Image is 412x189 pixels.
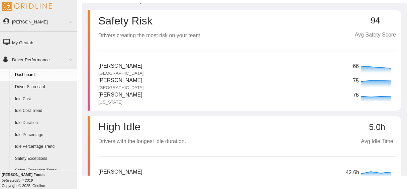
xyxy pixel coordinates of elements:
a: Idle Percentage [12,129,77,141]
a: Idle Percentage Trend [12,141,77,153]
p: Avg Idle Time [358,137,396,146]
p: [US_STATE] [98,99,142,105]
p: [PERSON_NAME] [98,168,142,176]
p: 76 [353,91,359,100]
img: Gridline [2,2,52,11]
p: 94 [355,16,396,25]
a: Driver Scorecard [12,81,77,93]
p: 5.0h [358,123,396,132]
i: beta v.2025.4.2019 [2,178,33,182]
p: 42.6h [346,169,359,182]
div: Copyright © 2025, Gridline [2,172,77,188]
p: [PERSON_NAME] [98,91,142,99]
p: [PERSON_NAME] [98,76,143,85]
a: Safety Exception Trend [12,165,77,177]
p: Avg Safety Score [355,31,396,39]
p: 75 [353,77,359,85]
p: [PERSON_NAME] [98,62,143,70]
p: Drivers creating the most risk on your team. [98,31,202,40]
a: Safety Exceptions [12,153,77,165]
p: [GEOGRAPHIC_DATA] [98,85,143,91]
b: [PERSON_NAME] Foods [2,173,44,177]
p: [GEOGRAPHIC_DATA] [98,70,143,76]
p: Safety Risk [98,15,202,26]
a: Idle Cost [12,93,77,105]
p: 66 [353,62,359,71]
a: Dashboard [12,69,77,81]
p: Drivers with the longest idle duration. [98,137,186,146]
a: Idle Duration [12,117,77,129]
p: High Idle [98,121,186,132]
a: Idle Cost Trend [12,105,77,117]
